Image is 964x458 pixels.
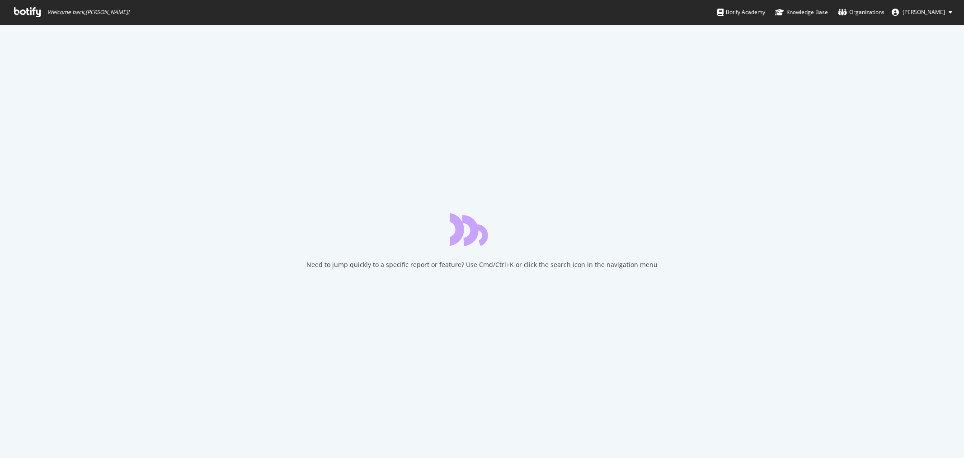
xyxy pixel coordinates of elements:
[884,5,959,19] button: [PERSON_NAME]
[717,8,765,17] div: Botify Academy
[450,213,515,246] div: animation
[47,9,129,16] span: Welcome back, [PERSON_NAME] !
[775,8,828,17] div: Knowledge Base
[306,260,658,269] div: Need to jump quickly to a specific report or feature? Use Cmd/Ctrl+K or click the search icon in ...
[838,8,884,17] div: Organizations
[903,8,945,16] span: Jose Fausto Martinez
